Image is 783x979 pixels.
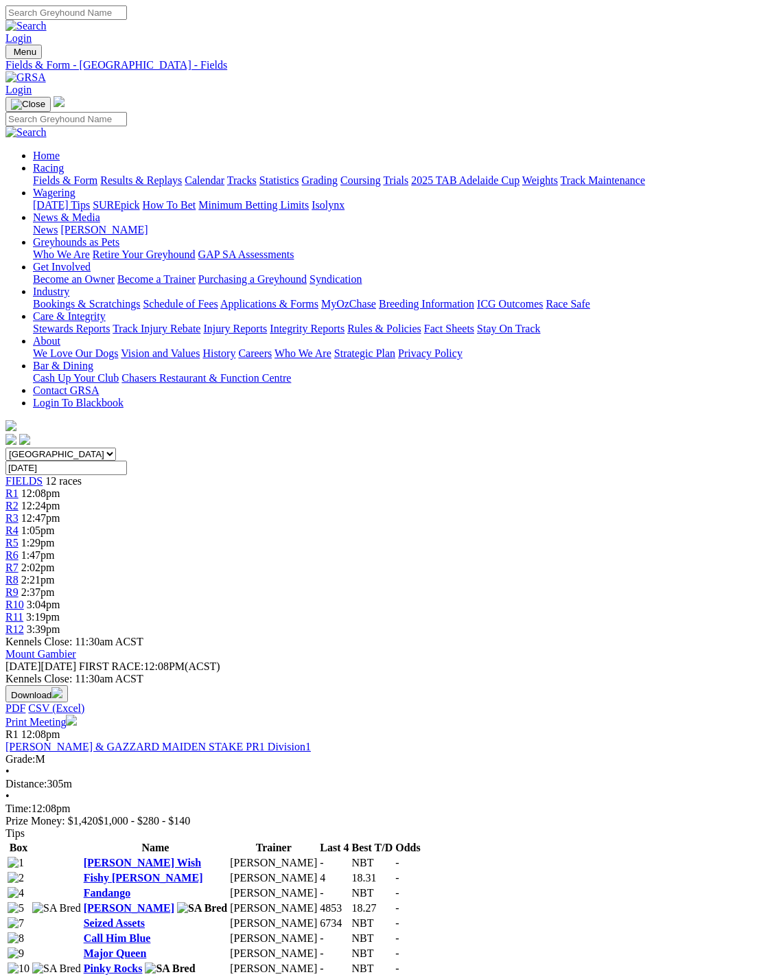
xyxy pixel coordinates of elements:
[5,574,19,586] a: R8
[5,461,127,475] input: Select date
[143,298,218,310] a: Schedule of Fees
[33,211,100,223] a: News & Media
[19,434,30,445] img: twitter.svg
[302,174,338,186] a: Grading
[117,273,196,285] a: Become a Trainer
[395,887,399,899] span: -
[5,45,42,59] button: Toggle navigation
[5,660,41,672] span: [DATE]
[351,947,394,960] td: NBT
[33,397,124,408] a: Login To Blackbook
[229,947,318,960] td: [PERSON_NAME]
[5,525,19,536] a: R4
[33,236,119,248] a: Greyhounds as Pets
[33,298,140,310] a: Bookings & Scratchings
[32,902,81,914] img: SA Bred
[5,586,19,598] span: R9
[5,537,19,549] a: R5
[8,887,24,899] img: 4
[145,963,195,975] img: SA Bred
[33,347,118,359] a: We Love Our Dogs
[5,475,43,487] a: FIELDS
[5,599,24,610] span: R10
[185,174,224,186] a: Calendar
[33,372,119,384] a: Cash Up Your Club
[319,841,349,855] th: Last 4
[33,286,69,297] a: Industry
[379,298,474,310] a: Breeding Information
[198,199,309,211] a: Minimum Betting Limits
[84,947,147,959] a: Major Queen
[21,549,55,561] span: 1:47pm
[21,562,55,573] span: 2:02pm
[8,947,24,960] img: 9
[100,174,182,186] a: Results & Replays
[5,59,778,71] div: Fields & Form - [GEOGRAPHIC_DATA] - Fields
[121,372,291,384] a: Chasers Restaurant & Function Centre
[8,917,24,930] img: 7
[5,753,36,765] span: Grade:
[11,99,45,110] img: Close
[8,872,24,884] img: 2
[93,249,196,260] a: Retire Your Greyhound
[84,872,203,884] a: Fishy [PERSON_NAME]
[27,599,60,610] span: 3:04pm
[321,298,376,310] a: MyOzChase
[229,886,318,900] td: [PERSON_NAME]
[14,47,36,57] span: Menu
[8,963,30,975] img: 10
[84,857,201,868] a: [PERSON_NAME] Wish
[5,702,778,715] div: Download
[229,932,318,945] td: [PERSON_NAME]
[5,420,16,431] img: logo-grsa-white.png
[8,902,24,914] img: 5
[395,917,399,929] span: -
[477,323,540,334] a: Stay On Track
[5,97,51,112] button: Toggle navigation
[351,901,394,915] td: 18.27
[45,475,82,487] span: 12 races
[227,174,257,186] a: Tracks
[33,323,778,335] div: Care & Integrity
[395,963,399,974] span: -
[5,648,76,660] a: Mount Gambier
[5,827,25,839] span: Tips
[334,347,395,359] a: Strategic Plan
[5,126,47,139] img: Search
[33,261,91,273] a: Get Involved
[177,902,227,914] img: SA Bred
[5,512,19,524] a: R3
[5,741,311,752] a: [PERSON_NAME] & GAZZARD MAIDEN STAKE PR1 Division1
[51,687,62,698] img: download.svg
[98,815,191,827] span: $1,000 - $280 - $140
[33,199,778,211] div: Wagering
[5,815,778,827] div: Prize Money: $1,420
[33,347,778,360] div: About
[398,347,463,359] a: Privacy Policy
[5,434,16,445] img: facebook.svg
[5,778,778,790] div: 305m
[229,871,318,885] td: [PERSON_NAME]
[5,5,127,20] input: Search
[319,932,349,945] td: -
[84,932,151,944] a: Call Him Blue
[351,856,394,870] td: NBT
[198,249,294,260] a: GAP SA Assessments
[229,841,318,855] th: Trainer
[395,857,399,868] span: -
[5,765,10,777] span: •
[259,174,299,186] a: Statistics
[113,323,200,334] a: Track Injury Rebate
[33,323,110,334] a: Stewards Reports
[8,857,24,869] img: 1
[33,187,75,198] a: Wagering
[351,932,394,945] td: NBT
[395,947,399,959] span: -
[5,636,143,647] span: Kennels Close: 11:30am ACST
[83,841,229,855] th: Name
[229,856,318,870] td: [PERSON_NAME]
[8,932,24,945] img: 8
[33,199,90,211] a: [DATE] Tips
